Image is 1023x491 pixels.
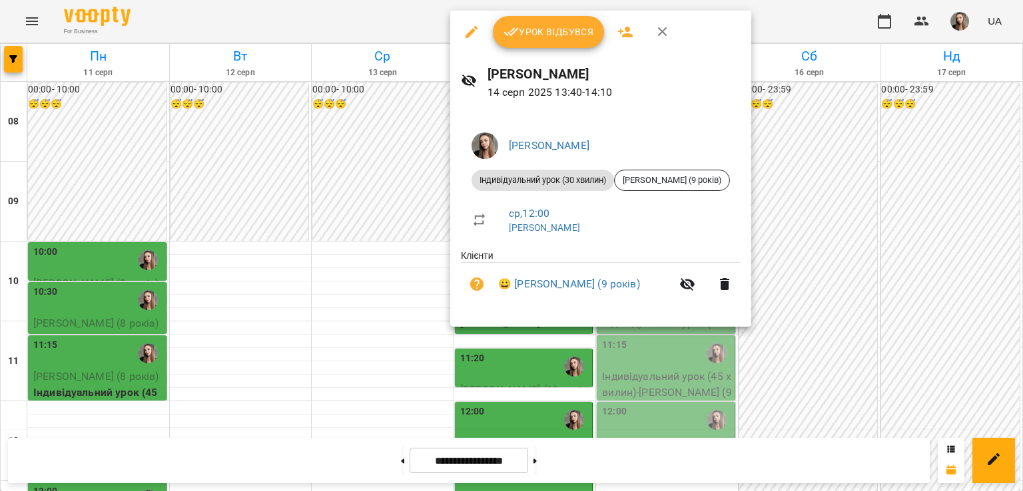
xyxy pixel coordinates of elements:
[498,276,640,292] a: 😀 [PERSON_NAME] (9 років)
[488,64,741,84] h6: [PERSON_NAME]
[488,84,741,100] p: 14 серп 2025 13:40 - 14:10
[509,207,549,220] a: ср , 12:00
[509,139,589,152] a: [PERSON_NAME]
[461,249,741,311] ul: Клієнти
[615,174,729,186] span: [PERSON_NAME] (9 років)
[493,16,605,48] button: Урок відбувся
[504,24,594,40] span: Урок відбувся
[614,170,730,191] div: [PERSON_NAME] (9 років)
[472,132,498,159] img: 6616469b542043e9b9ce361bc48015fd.jpeg
[472,174,614,186] span: Індивідуальний урок (30 хвилин)
[509,222,580,233] a: [PERSON_NAME]
[461,268,493,300] button: Візит ще не сплачено. Додати оплату?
